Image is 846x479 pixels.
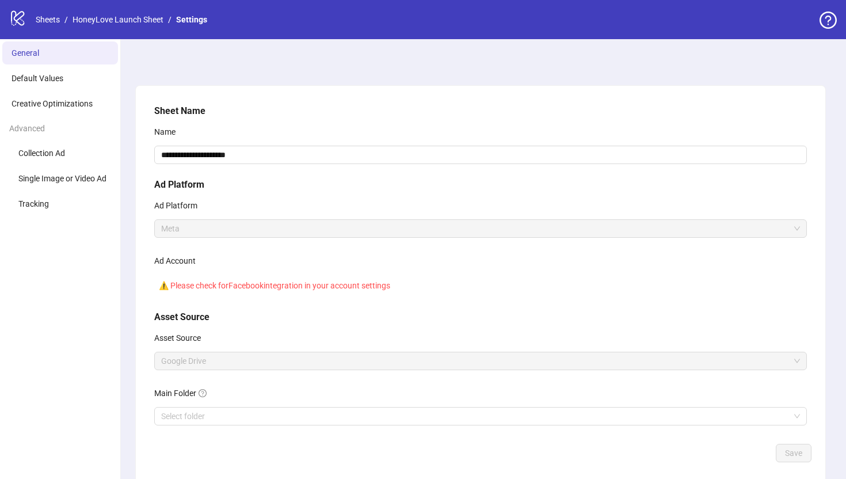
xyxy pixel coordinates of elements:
[154,196,205,215] label: Ad Platform
[154,310,807,324] h5: Asset Source
[154,178,807,192] h5: Ad Platform
[161,220,800,237] span: Meta
[18,149,65,158] span: Collection Ad
[154,252,203,270] label: Ad Account
[12,99,93,108] span: Creative Optimizations
[154,384,214,402] label: Main Folder
[64,13,68,26] li: /
[199,389,207,397] span: question-circle
[18,199,49,208] span: Tracking
[168,13,172,26] li: /
[154,123,183,141] label: Name
[154,146,807,164] input: Name
[154,329,208,347] label: Asset Source
[776,444,811,462] button: Save
[33,13,62,26] a: Sheets
[161,352,800,370] span: Google Drive
[12,74,63,83] span: Default Values
[12,48,39,58] span: General
[154,104,807,118] h5: Sheet Name
[18,174,106,183] span: Single Image or Video Ad
[820,12,837,29] span: question-circle
[174,13,209,26] a: Settings
[70,13,166,26] a: HoneyLove Launch Sheet
[154,275,807,296] div: ⚠️ Please check for Facebook integration in your account settings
